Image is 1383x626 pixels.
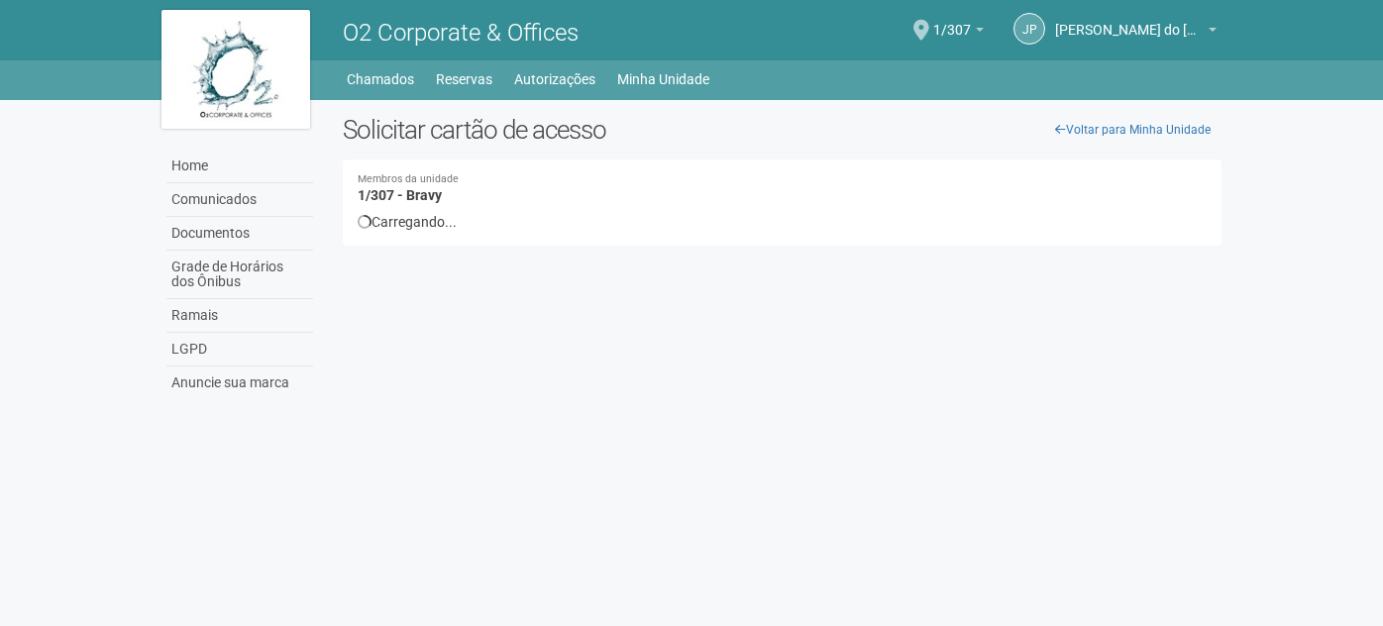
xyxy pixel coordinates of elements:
img: logo.jpg [161,10,310,129]
h2: Solicitar cartão de acesso [343,115,1222,145]
a: Comunicados [166,183,313,217]
a: Minha Unidade [617,65,709,93]
span: João Pedro do Nascimento [1055,3,1204,38]
a: Anuncie sua marca [166,366,313,399]
h4: 1/307 - Bravy [358,174,1207,203]
a: Voltar para Minha Unidade [1044,115,1222,145]
div: Carregando... [358,213,1207,231]
a: Home [166,150,313,183]
span: O2 Corporate & Offices [343,19,579,47]
a: Grade de Horários dos Ônibus [166,251,313,299]
a: LGPD [166,333,313,366]
a: Ramais [166,299,313,333]
a: [PERSON_NAME] do [PERSON_NAME] [1055,25,1217,41]
span: 1/307 [933,3,971,38]
a: Documentos [166,217,313,251]
a: Reservas [436,65,492,93]
a: 1/307 [933,25,984,41]
a: JP [1013,13,1045,45]
a: Chamados [347,65,414,93]
a: Autorizações [514,65,595,93]
small: Membros da unidade [358,174,1207,185]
